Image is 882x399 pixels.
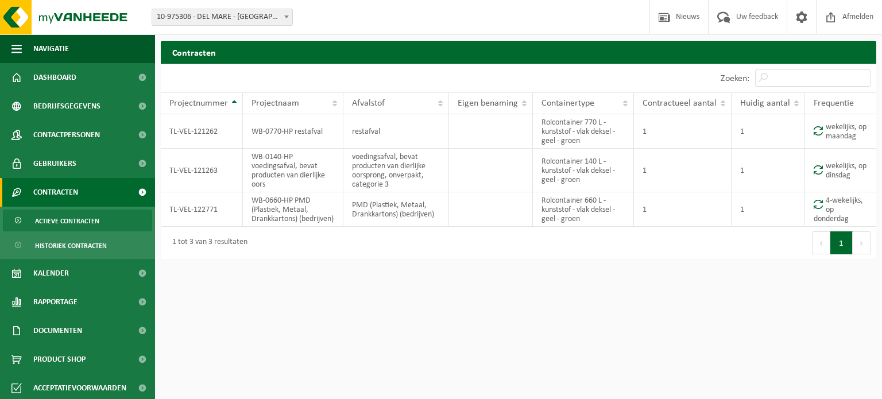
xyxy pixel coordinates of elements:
span: Bedrijfsgegevens [33,92,100,121]
td: TL-VEL-121262 [161,114,243,149]
div: 1 tot 3 van 3 resultaten [167,233,247,253]
td: 1 [634,114,732,149]
td: 4-wekelijks, op donderdag [805,192,876,227]
a: Historiek contracten [3,234,152,256]
td: restafval [343,114,449,149]
h2: Contracten [161,41,876,63]
td: wekelijks, op dinsdag [805,149,876,192]
span: Contractueel aantal [643,99,717,108]
td: 1 [732,192,805,227]
td: WB-0140-HP voedingsafval, bevat producten van dierlijke oors [243,149,343,192]
span: Gebruikers [33,149,76,178]
td: Rolcontainer 140 L - kunststof - vlak deksel - geel - groen [533,149,634,192]
span: 10-975306 - DEL MARE - KALMTHOUT [152,9,292,25]
td: 1 [732,114,805,149]
span: Projectnummer [169,99,228,108]
span: Containertype [541,99,594,108]
td: 1 [634,192,732,227]
button: 1 [830,231,853,254]
td: voedingsafval, bevat producten van dierlijke oorsprong, onverpakt, categorie 3 [343,149,449,192]
td: 1 [634,149,732,192]
a: Actieve contracten [3,210,152,231]
td: WB-0660-HP PMD (Plastiek, Metaal, Drankkartons) (bedrijven) [243,192,343,227]
label: Zoeken: [721,74,749,83]
td: wekelijks, op maandag [805,114,876,149]
span: Actieve contracten [35,210,99,232]
span: Frequentie [814,99,854,108]
span: Kalender [33,259,69,288]
span: Documenten [33,316,82,345]
span: Contracten [33,178,78,207]
span: Eigen benaming [458,99,518,108]
span: Huidig aantal [740,99,790,108]
td: TL-VEL-121263 [161,149,243,192]
td: TL-VEL-122771 [161,192,243,227]
td: Rolcontainer 660 L - kunststof - vlak deksel - geel - groen [533,192,634,227]
span: Historiek contracten [35,235,107,257]
td: WB-0770-HP restafval [243,114,343,149]
button: Previous [812,231,830,254]
button: Next [853,231,871,254]
span: 10-975306 - DEL MARE - KALMTHOUT [152,9,293,26]
span: Contactpersonen [33,121,100,149]
td: PMD (Plastiek, Metaal, Drankkartons) (bedrijven) [343,192,449,227]
td: 1 [732,149,805,192]
td: Rolcontainer 770 L - kunststof - vlak deksel - geel - groen [533,114,634,149]
span: Projectnaam [252,99,299,108]
span: Dashboard [33,63,76,92]
span: Rapportage [33,288,78,316]
span: Afvalstof [352,99,385,108]
span: Navigatie [33,34,69,63]
span: Product Shop [33,345,86,374]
